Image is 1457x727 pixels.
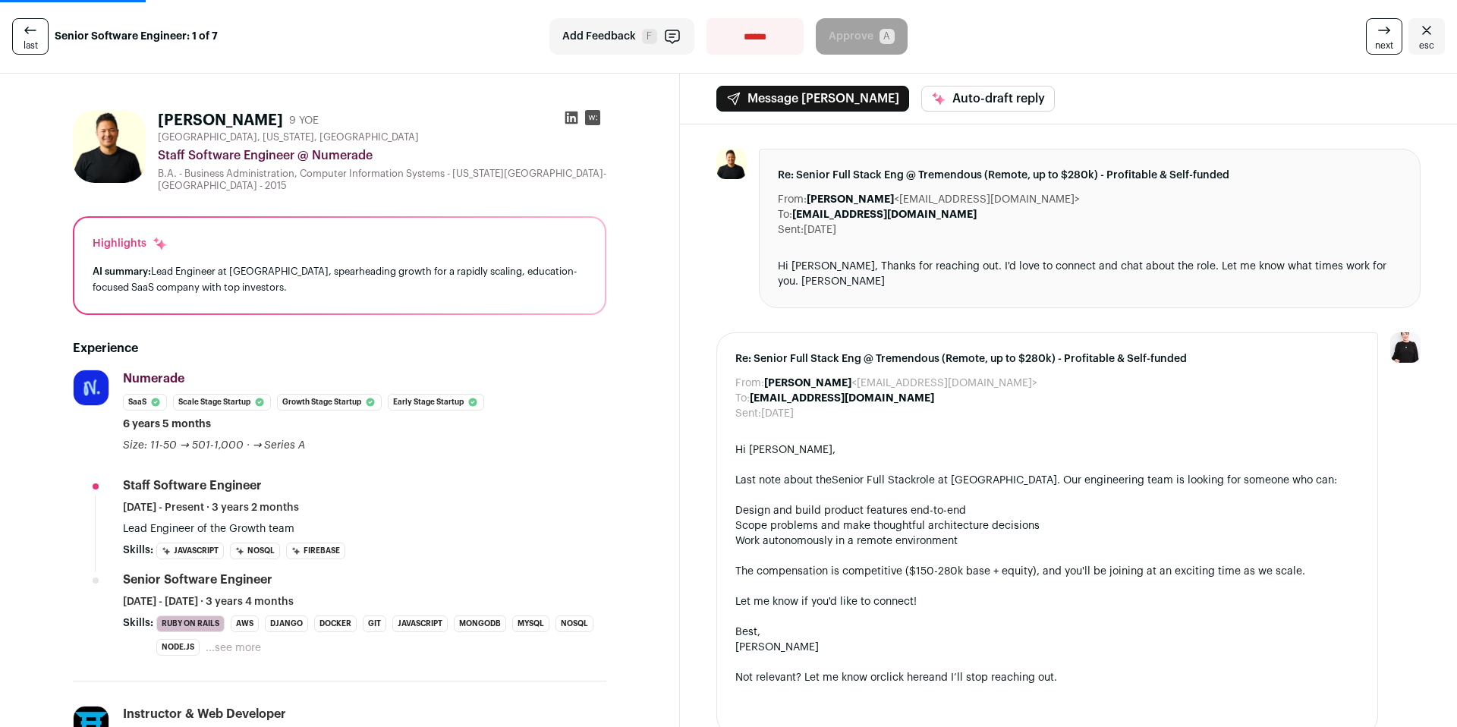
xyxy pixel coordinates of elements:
span: next [1375,39,1393,52]
button: Auto-draft reply [921,86,1055,112]
span: last [24,39,38,52]
li: Git [363,615,386,632]
dd: [DATE] [761,406,794,421]
li: Scope problems and make thoughtful architecture decisions [735,518,1359,533]
li: Design and build product features end-to-end [735,503,1359,518]
span: [DATE] - Present · 3 years 2 months [123,500,299,515]
li: AWS [231,615,259,632]
div: B.A. - Business Administration, Computer Information Systems - [US_STATE][GEOGRAPHIC_DATA]-[GEOGR... [158,168,606,192]
div: Hi [PERSON_NAME], [735,442,1359,458]
dd: <[EMAIL_ADDRESS][DOMAIN_NAME]> [764,376,1037,391]
li: Growth Stage Startup [277,394,382,411]
a: Senior Full Stack [832,475,916,486]
span: · [247,438,250,453]
li: NoSQL [555,615,593,632]
img: 8664481a21847be0b29dee68f93429572fca87dfc1a7d1ad5b517b4743e59916.jpg [73,110,146,183]
div: Last note about the role at [GEOGRAPHIC_DATA]. Our engineering team is looking for someone who can: [735,473,1359,488]
dt: From: [735,376,764,391]
span: esc [1419,39,1434,52]
div: Instructor & Web Developer [123,706,286,722]
dt: To: [735,391,750,406]
li: JavaScript [156,543,224,559]
p: Lead Engineer of the Growth team [123,521,606,537]
div: [PERSON_NAME] [735,640,1359,655]
li: Scale Stage Startup [173,394,271,411]
div: Senior Software Engineer [123,571,272,588]
b: [PERSON_NAME] [807,194,894,205]
div: Staff Software Engineer [123,477,262,494]
div: Hi [PERSON_NAME], Thanks for reaching out. I'd love to connect and chat about the role. Let me kn... [778,259,1402,289]
b: [PERSON_NAME] [764,378,851,389]
a: Close [1408,18,1445,55]
li: JavaScript [392,615,448,632]
h1: [PERSON_NAME] [158,110,283,131]
span: [GEOGRAPHIC_DATA], [US_STATE], [GEOGRAPHIC_DATA] [158,131,419,143]
button: Add Feedback F [549,18,694,55]
dt: Sent: [735,406,761,421]
h2: Experience [73,339,606,357]
strong: Senior Software Engineer: 1 of 7 [55,29,218,44]
li: Early Stage Startup [388,394,484,411]
b: [EMAIL_ADDRESS][DOMAIN_NAME] [750,393,934,404]
span: AI summary: [93,266,151,276]
div: Highlights [93,236,168,251]
li: Node.js [156,639,200,656]
div: The compensation is competitive ($150-280k base + equity), and you'll be joining at an exciting t... [735,564,1359,579]
button: Message [PERSON_NAME] [716,86,909,112]
span: → Series A [253,440,306,451]
li: Work autonomously in a remote environment [735,533,1359,549]
button: ...see more [206,640,261,656]
li: NoSQL [230,543,280,559]
div: Staff Software Engineer @ Numerade [158,146,606,165]
a: last [12,18,49,55]
span: Add Feedback [562,29,636,44]
li: MySQL [512,615,549,632]
li: Firebase [286,543,345,559]
b: [EMAIL_ADDRESS][DOMAIN_NAME] [792,209,977,220]
dd: <[EMAIL_ADDRESS][DOMAIN_NAME]> [807,192,1080,207]
div: Not relevant? Let me know or and I’ll stop reaching out. [735,670,1359,685]
li: MongoDB [454,615,506,632]
li: Django [265,615,308,632]
div: Lead Engineer at [GEOGRAPHIC_DATA], spearheading growth for a rapidly scaling, education-focused ... [93,263,587,295]
a: next [1366,18,1402,55]
img: 9240684-medium_jpg [1390,332,1421,363]
span: 6 years 5 months [123,417,211,432]
span: Size: 11-50 → 501-1,000 [123,440,244,451]
img: 8664481a21847be0b29dee68f93429572fca87dfc1a7d1ad5b517b4743e59916.jpg [716,149,747,179]
dt: From: [778,192,807,207]
dd: [DATE] [804,222,836,238]
span: Re: Senior Full Stack Eng @ Tremendous (Remote, up to $280k) - Profitable & Self-funded [778,168,1402,183]
li: SaaS [123,394,167,411]
span: [DATE] - [DATE] · 3 years 4 months [123,594,294,609]
dt: Sent: [778,222,804,238]
div: Best, [735,625,1359,640]
li: Docker [314,615,357,632]
li: Ruby on Rails [156,615,225,632]
span: Numerade [123,373,184,385]
img: 5410a348a5e5415bd7328cbba5861d1a829f83c7078edcae76617e1eca1b33c2.jpg [74,370,109,405]
span: Skills: [123,543,153,558]
span: F [642,29,657,44]
a: click here [880,672,929,683]
span: Re: Senior Full Stack Eng @ Tremendous (Remote, up to $280k) - Profitable & Self-funded [735,351,1359,367]
span: Skills: [123,615,153,631]
div: Let me know if you'd like to connect! [735,594,1359,609]
div: 9 YOE [289,113,319,128]
dt: To: [778,207,792,222]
